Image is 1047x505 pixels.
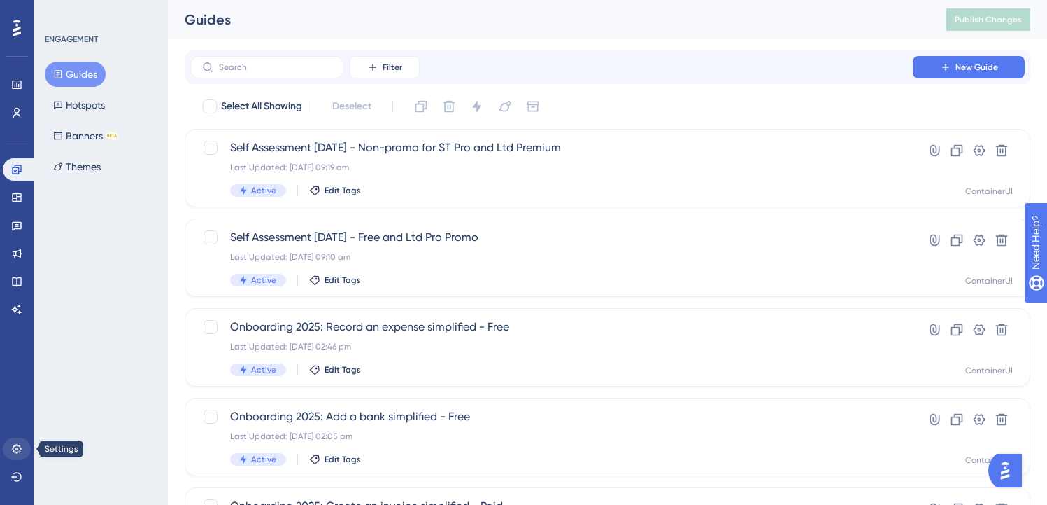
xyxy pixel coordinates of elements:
button: Edit Tags [309,185,361,196]
div: Last Updated: [DATE] 09:19 am [230,162,873,173]
div: ContainerUI [965,186,1013,197]
button: New Guide [913,56,1025,78]
span: Self Assessment [DATE] - Free and Ltd Pro Promo [230,229,873,246]
span: Select All Showing [221,98,302,115]
span: Active [251,275,276,286]
span: Onboarding 2025: Record an expense simplified - Free [230,319,873,335]
span: Edit Tags [325,454,361,465]
span: Publish Changes [955,14,1022,25]
button: Deselect [320,94,384,119]
span: Need Help? [33,4,87,20]
div: Last Updated: [DATE] 02:05 pm [230,431,873,442]
button: Edit Tags [309,275,361,286]
div: Last Updated: [DATE] 02:46 pm [230,341,873,352]
div: BETA [106,132,118,139]
div: Last Updated: [DATE] 09:10 am [230,251,873,263]
span: Edit Tags [325,275,361,286]
span: Active [251,185,276,196]
div: ContainerUI [965,455,1013,466]
button: Hotspots [45,92,113,118]
button: Edit Tags [309,454,361,465]
div: ContainerUI [965,275,1013,286]
span: Edit Tags [325,185,361,196]
div: ContainerUI [965,365,1013,376]
button: Publish Changes [946,8,1030,31]
span: Self Assessment [DATE] - Non-promo for ST Pro and Ltd Premium [230,139,873,156]
span: New Guide [955,62,998,73]
span: Onboarding 2025: Add a bank simplified - Free [230,408,873,425]
div: ENGAGEMENT [45,34,98,45]
span: Active [251,364,276,375]
span: Filter [383,62,402,73]
button: Filter [350,56,420,78]
span: Edit Tags [325,364,361,375]
span: Deselect [332,98,371,115]
button: BannersBETA [45,123,127,148]
span: Active [251,454,276,465]
div: Guides [185,10,911,29]
iframe: UserGuiding AI Assistant Launcher [988,450,1030,492]
input: Search [219,62,332,72]
button: Guides [45,62,106,87]
button: Themes [45,154,109,179]
button: Edit Tags [309,364,361,375]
